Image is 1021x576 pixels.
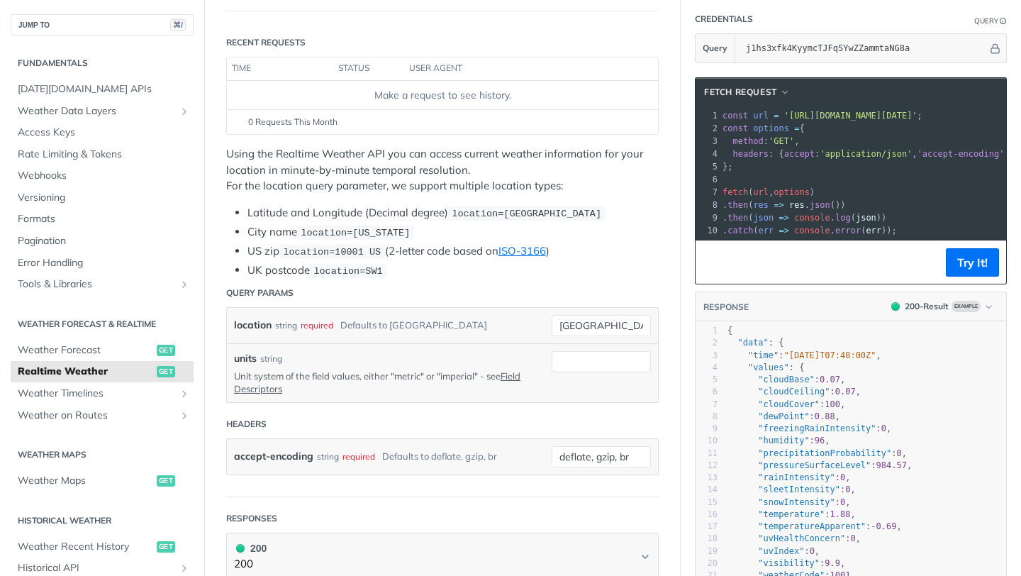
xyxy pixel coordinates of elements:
span: : { [727,338,784,348]
div: 6 [696,386,718,398]
span: 0 [845,484,850,494]
span: : , [727,436,830,445]
span: fetch [722,187,748,197]
span: "rainIntensity" [758,472,835,482]
span: [DATE][DOMAIN_NAME] APIs [18,82,190,96]
span: get [157,366,175,377]
span: 100 [825,399,840,409]
th: time [227,57,333,80]
span: { [727,326,732,336]
span: "cloudBase" [758,375,814,384]
span: = [774,111,779,121]
span: 0 [840,497,845,507]
span: const [722,111,748,121]
span: => [779,213,789,223]
span: accept [784,149,815,159]
span: then [727,200,748,210]
span: Versioning [18,191,190,205]
div: 9 [696,423,718,435]
span: Access Keys [18,126,190,140]
a: Weather Forecastget [11,340,194,361]
button: 200 200200 [234,541,651,572]
div: string [317,446,339,467]
span: : , [727,411,840,421]
span: json [856,213,876,223]
span: Weather Data Layers [18,104,175,118]
a: Webhooks [11,165,194,187]
a: ISO-3166 [498,244,546,257]
span: = [794,123,799,133]
div: 5 [696,160,720,173]
span: "cloudCeiling" [758,387,830,397]
span: err [866,226,881,236]
div: 9 [696,211,720,224]
div: Make a request to see history. [233,88,652,103]
svg: Chevron [640,551,651,563]
button: 200200-ResultExample [884,299,999,314]
div: 200 - Result [905,300,949,313]
span: Tools & Libraries [18,277,175,292]
span: 0.69 [876,521,897,531]
div: Defaults to [GEOGRAPHIC_DATA] [340,315,487,336]
span: Error Handling [18,256,190,270]
span: 96 [815,436,825,445]
span: "visibility" [758,558,820,568]
th: status [333,57,404,80]
i: Information [1000,18,1007,25]
span: "values" [748,362,789,372]
span: console [794,226,830,236]
span: Realtime Weather [18,365,153,379]
span: ; [722,111,922,121]
span: { [722,123,805,133]
span: 9.9 [825,558,840,568]
div: 11 [696,448,718,460]
span: url [753,187,769,197]
span: 'application/json' [820,149,912,159]
span: : , [727,448,907,458]
a: [DATE][DOMAIN_NAME] APIs [11,79,194,100]
div: 200 [234,541,267,556]
span: 200 [236,544,245,553]
span: : , [727,521,902,531]
span: 0 [850,533,855,543]
div: 3 [696,350,718,362]
button: Try It! [946,248,999,277]
span: "temperature" [758,509,825,519]
span: Pagination [18,234,190,248]
span: Rate Limiting & Tokens [18,148,190,162]
span: "pressureSurfaceLevel" [758,460,871,470]
span: Historical API [18,561,175,575]
p: Unit system of the field values, either "metric" or "imperial" - see [234,370,530,395]
button: Show subpages for Weather Timelines [179,388,190,399]
span: : , [727,375,845,384]
div: 8 [696,199,720,211]
div: 10 [696,435,718,447]
span: "data" [737,338,768,348]
span: location=[GEOGRAPHIC_DATA] [452,209,601,219]
div: 2 [696,122,720,135]
span: Weather Recent History [18,540,153,554]
th: user agent [404,57,630,80]
a: Pagination [11,231,194,252]
label: location [234,315,272,336]
span: 0.07 [835,387,856,397]
span: get [157,475,175,487]
span: url [753,111,769,121]
div: 7 [696,186,720,199]
button: Show subpages for Historical API [179,563,190,574]
span: "cloudCover" [758,399,820,409]
div: Query Params [226,287,294,299]
div: 19 [696,545,718,558]
span: const [722,123,748,133]
input: apikey [739,34,988,62]
span: : , [727,399,845,409]
a: Weather TimelinesShow subpages for Weather Timelines [11,383,194,404]
span: : , [727,350,881,360]
div: string [260,353,282,365]
span: fetch Request [704,86,777,99]
span: 'accept-encoding' [917,149,1005,159]
h2: Weather Forecast & realtime [11,318,194,331]
span: catch [727,226,753,236]
div: 7 [696,399,718,411]
h2: Historical Weather [11,514,194,527]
